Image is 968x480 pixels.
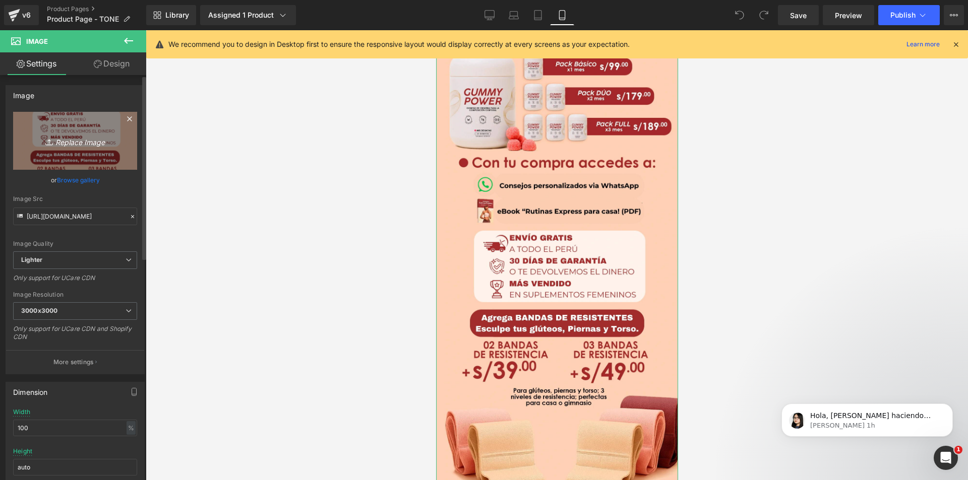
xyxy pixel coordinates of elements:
[944,5,964,25] button: More
[20,9,33,22] div: v6
[13,195,137,202] div: Image Src
[766,382,968,453] iframe: Intercom notifications mensaje
[13,274,137,289] div: Only support for UCare CDN
[21,307,57,314] b: 3000x3000
[526,5,550,25] a: Tablet
[13,382,48,396] div: Dimension
[878,5,940,25] button: Publish
[26,37,48,45] span: Image
[75,52,148,75] a: Design
[146,5,196,25] a: New Library
[13,291,137,298] div: Image Resolution
[53,358,94,367] p: More settings
[730,5,750,25] button: Undo
[6,350,144,374] button: More settings
[13,208,137,225] input: Link
[13,175,137,185] div: or
[890,11,916,19] span: Publish
[13,240,137,247] div: Image Quality
[208,10,288,20] div: Assigned 1 Product
[13,325,137,348] div: Only support for UCare CDN and Shopify CDN
[35,134,115,147] i: Replace Image
[127,421,136,435] div: %
[835,10,862,21] span: Preview
[47,5,146,13] a: Product Pages
[13,420,137,436] input: auto
[954,446,962,454] span: 1
[823,5,874,25] a: Preview
[47,15,119,23] span: Product Page - TONE
[21,256,42,263] b: Lighter
[4,5,39,25] a: v6
[168,39,630,50] p: We recommend you to design in Desktop first to ensure the responsive layout would display correct...
[477,5,502,25] a: Desktop
[13,86,34,100] div: Image
[13,459,137,475] input: auto
[790,10,807,21] span: Save
[502,5,526,25] a: Laptop
[57,171,100,189] a: Browse gallery
[13,448,32,455] div: Height
[550,5,574,25] a: Mobile
[165,11,189,20] span: Library
[13,408,30,416] div: Width
[902,38,944,50] a: Learn more
[934,446,958,470] iframe: Intercom live chat
[754,5,774,25] button: Redo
